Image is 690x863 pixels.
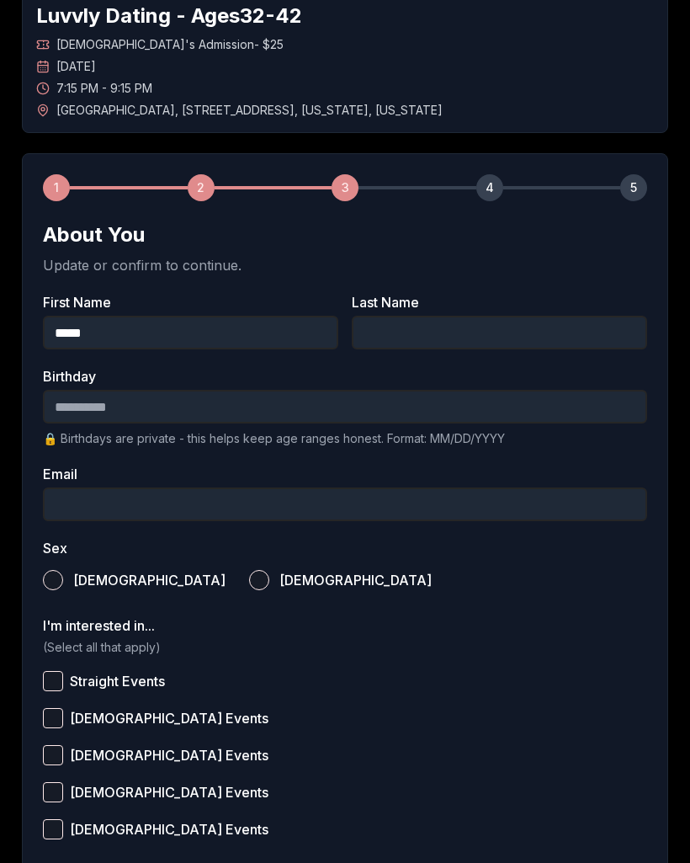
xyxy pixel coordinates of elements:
[43,296,338,309] label: First Name
[476,174,503,201] div: 4
[43,819,63,839] button: [DEMOGRAPHIC_DATA] Events
[43,541,647,555] label: Sex
[43,708,63,728] button: [DEMOGRAPHIC_DATA] Events
[43,174,70,201] div: 1
[43,255,647,275] p: Update or confirm to continue.
[70,674,165,688] span: Straight Events
[56,58,96,75] span: [DATE]
[70,711,268,725] span: [DEMOGRAPHIC_DATA] Events
[43,671,63,691] button: Straight Events
[70,823,268,836] span: [DEMOGRAPHIC_DATA] Events
[43,745,63,765] button: [DEMOGRAPHIC_DATA] Events
[56,36,284,53] span: [DEMOGRAPHIC_DATA]'s Admission - $25
[43,782,63,802] button: [DEMOGRAPHIC_DATA] Events
[279,573,432,587] span: [DEMOGRAPHIC_DATA]
[43,370,647,383] label: Birthday
[70,786,268,799] span: [DEMOGRAPHIC_DATA] Events
[56,80,152,97] span: 7:15 PM - 9:15 PM
[56,102,443,119] span: [GEOGRAPHIC_DATA] , [STREET_ADDRESS] , [US_STATE] , [US_STATE]
[188,174,215,201] div: 2
[352,296,647,309] label: Last Name
[43,570,63,590] button: [DEMOGRAPHIC_DATA]
[620,174,647,201] div: 5
[43,619,647,632] label: I'm interested in...
[43,221,647,248] h2: About You
[43,430,647,447] p: 🔒 Birthdays are private - this helps keep age ranges honest. Format: MM/DD/YYYY
[73,573,226,587] span: [DEMOGRAPHIC_DATA]
[70,748,268,762] span: [DEMOGRAPHIC_DATA] Events
[249,570,269,590] button: [DEMOGRAPHIC_DATA]
[36,3,654,29] h1: Luvvly Dating - Ages 32 - 42
[43,639,647,656] p: (Select all that apply)
[43,467,647,481] label: Email
[332,174,358,201] div: 3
